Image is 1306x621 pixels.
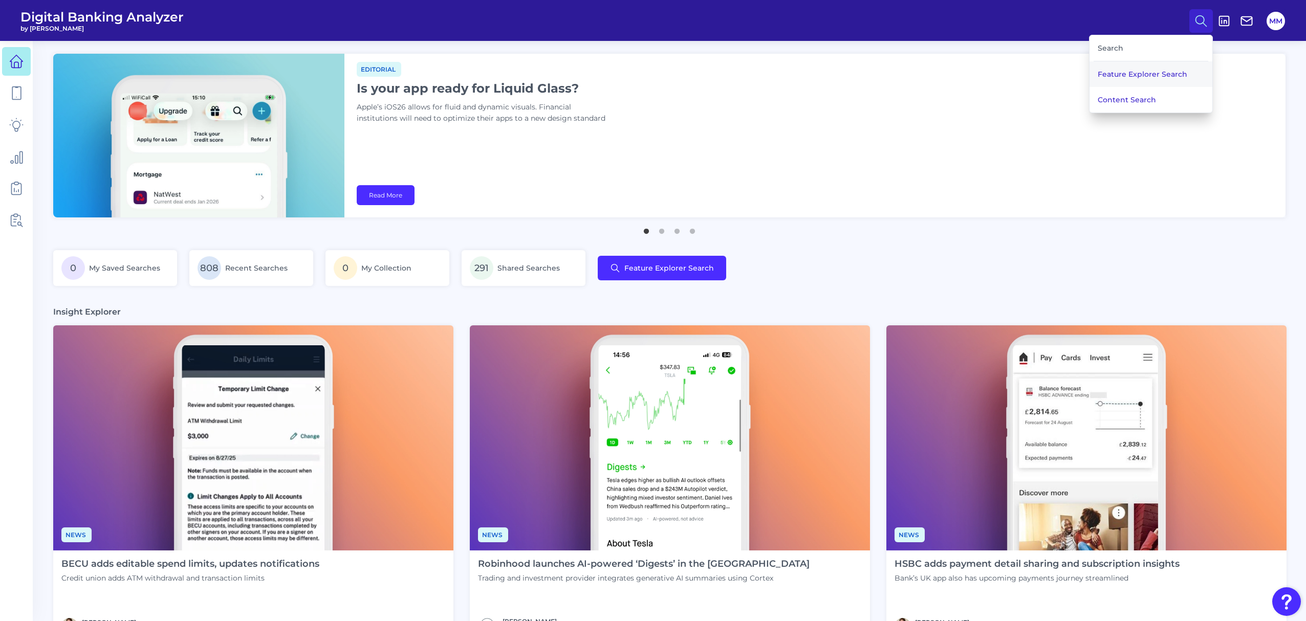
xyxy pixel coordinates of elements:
button: MM [1267,12,1285,30]
button: 1 [641,224,651,234]
span: My Collection [361,263,411,273]
button: 3 [672,224,682,234]
p: Trading and investment provider integrates generative AI summaries using Cortex [478,573,810,583]
a: 0My Saved Searches [53,250,177,286]
p: Apple’s iOS26 allows for fluid and dynamic visuals. Financial institutions will need to optimize ... [357,102,613,124]
span: News [895,527,925,542]
button: Content Search [1090,87,1212,113]
a: Editorial [357,64,401,74]
button: Feature Explorer Search [598,256,726,280]
span: My Saved Searches [89,263,160,273]
img: News - Phone (2).png [53,325,453,550]
span: 0 [334,256,357,280]
span: Feature Explorer Search [624,264,714,272]
span: Editorial [357,62,401,77]
img: bannerImg [53,54,344,217]
span: News [61,527,92,542]
span: Digital Banking Analyzer [20,9,184,25]
span: 291 [470,256,493,280]
a: 808Recent Searches [189,250,313,286]
button: Open Resource Center [1272,587,1301,616]
span: Recent Searches [225,263,288,273]
span: by [PERSON_NAME] [20,25,184,32]
a: News [478,529,508,539]
span: Shared Searches [497,263,560,273]
h3: Insight Explorer [53,306,121,317]
a: News [895,529,925,539]
span: 808 [198,256,221,280]
button: Feature Explorer Search [1090,61,1212,87]
img: News - Phone.png [886,325,1287,550]
p: Bank’s UK app also has upcoming payments journey streamlined [895,573,1180,583]
h4: HSBC adds payment detail sharing and subscription insights [895,559,1180,570]
a: 0My Collection [325,250,449,286]
a: News [61,529,92,539]
h4: BECU adds editable spend limits, updates notifications [61,559,319,570]
a: 291Shared Searches [462,250,585,286]
button: 2 [657,224,667,234]
a: Read More [357,185,415,205]
h4: Robinhood launches AI-powered ‘Digests’ in the [GEOGRAPHIC_DATA] [478,559,810,570]
img: News - Phone (1).png [470,325,870,550]
button: 4 [687,224,698,234]
p: Credit union adds ATM withdrawal and transaction limits [61,573,319,583]
div: Search [1094,35,1208,61]
span: 0 [61,256,85,280]
span: News [478,527,508,542]
h1: Is your app ready for Liquid Glass? [357,81,613,96]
